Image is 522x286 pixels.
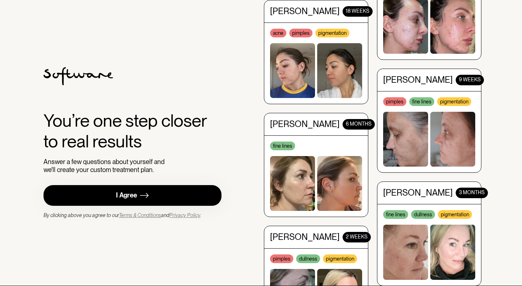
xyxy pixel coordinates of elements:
div: pigmentation [438,210,472,219]
div: dullness [296,254,320,263]
div: pimples [270,254,293,263]
div: You’re one step closer to real results [43,110,221,152]
div: 2 WEEKS [343,232,371,242]
div: acne [270,29,286,37]
a: Terms & Conditions [119,212,161,218]
div: fine lines [270,142,295,150]
a: I Agree [43,185,221,206]
div: pigmentation [315,29,349,37]
div: dullness [411,210,435,219]
div: pimples [383,97,406,106]
div: pigmentation [323,254,357,263]
div: pigmentation [437,97,471,106]
div: 3 MONTHS [456,188,488,198]
div: [PERSON_NAME] [383,75,453,85]
a: Privacy Policy [169,212,200,218]
div: I Agree [116,191,137,200]
div: 9 WEEKS [456,75,484,85]
div: [PERSON_NAME] [270,232,340,242]
div: [PERSON_NAME] [383,188,453,198]
div: [PERSON_NAME] [270,119,340,130]
div: 18 WEEKS [343,6,373,17]
div: 6 months [343,119,375,130]
div: fine lines [383,210,408,219]
div: [PERSON_NAME] [270,6,340,17]
div: By clicking above you agree to our and . [43,212,201,219]
div: pimples [289,29,312,37]
div: fine lines [409,97,434,106]
div: Answer a few questions about yourself and we'll create your custom treatment plan. [43,158,168,173]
